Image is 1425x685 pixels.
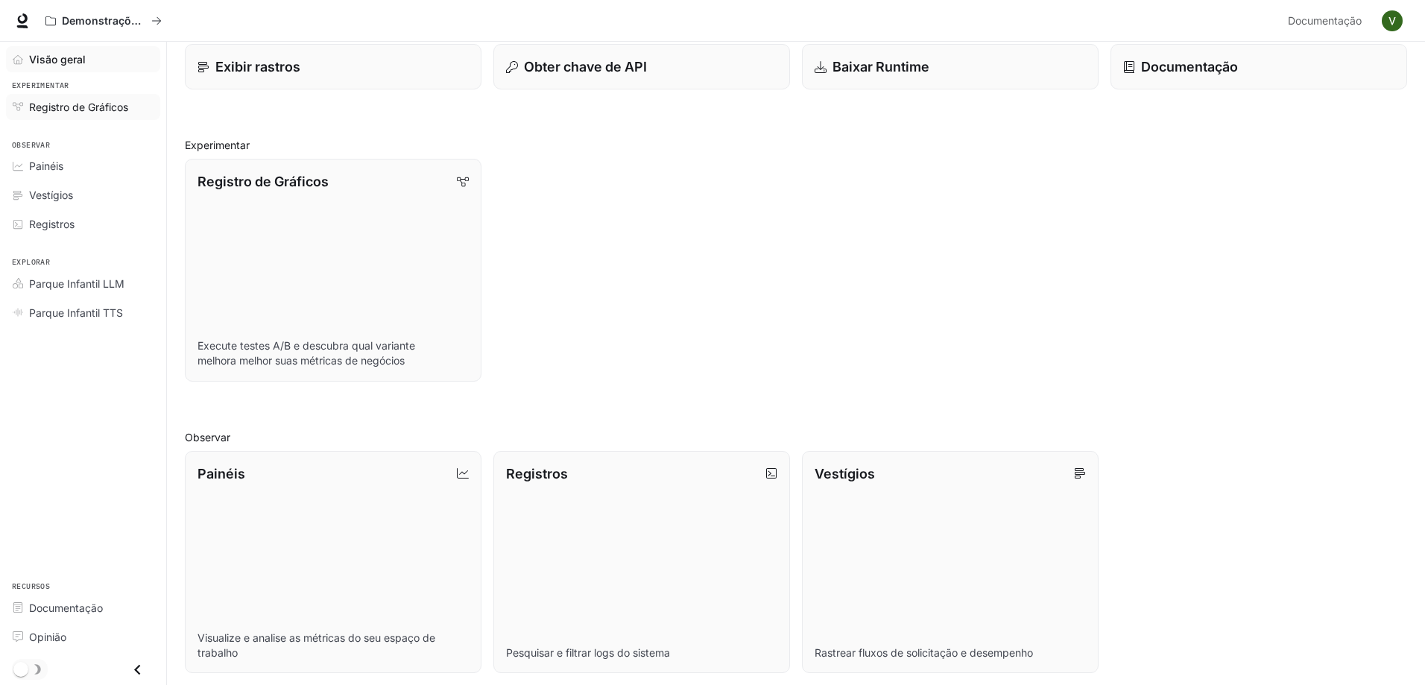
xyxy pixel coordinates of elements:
[6,595,160,621] a: Documentação
[6,153,160,179] a: Painéis
[493,44,790,89] button: Obter chave de API
[1288,14,1362,27] font: Documentação
[215,59,300,75] font: Exibir rastros
[1141,59,1238,75] font: Documentação
[13,660,28,677] span: Alternar modo escuro
[815,466,875,482] font: Vestígios
[29,189,73,201] font: Vestígios
[12,81,69,90] font: Experimentar
[185,139,250,151] font: Experimentar
[62,14,228,27] font: Demonstrações de IA no mundo
[198,339,415,367] font: Execute testes A/B e descubra qual variante melhora melhor suas métricas de negócios
[185,431,230,443] font: Observar
[6,46,160,72] a: Visão geral
[39,6,168,36] button: Todos os espaços de trabalho
[6,211,160,237] a: Registros
[198,466,245,482] font: Painéis
[6,624,160,650] a: Opinião
[29,101,128,113] font: Registro de Gráficos
[29,277,124,290] font: Parque Infantil LLM
[802,451,1099,674] a: VestígiosRastrear fluxos de solicitação e desempenho
[802,44,1099,89] a: Baixar Runtime
[29,306,123,319] font: Parque Infantil TTS
[121,654,154,685] button: Fechar gaveta
[185,159,481,382] a: Registro de GráficosExecute testes A/B e descubra qual variante melhora melhor suas métricas de n...
[185,451,481,674] a: PainéisVisualize e analise as métricas do seu espaço de trabalho
[815,646,1033,659] font: Rastrear fluxos de solicitação e desempenho
[12,257,50,267] font: Explorar
[29,631,66,643] font: Opinião
[6,94,160,120] a: Registro de Gráficos
[6,300,160,326] a: Parque Infantil TTS
[198,631,435,659] font: Visualize e analise as métricas do seu espaço de trabalho
[506,646,670,659] font: Pesquisar e filtrar logs do sistema
[506,466,568,482] font: Registros
[29,602,103,614] font: Documentação
[524,59,647,75] font: Obter chave de API
[12,581,50,591] font: Recursos
[6,271,160,297] a: Parque Infantil LLM
[185,44,481,89] a: Exibir rastros
[1382,10,1403,31] img: Avatar do usuário
[1110,44,1407,89] a: Documentação
[12,140,50,150] font: Observar
[832,59,929,75] font: Baixar Runtime
[198,174,329,189] font: Registro de Gráficos
[29,218,75,230] font: Registros
[29,53,86,66] font: Visão geral
[1282,6,1371,36] a: Documentação
[493,451,790,674] a: RegistrosPesquisar e filtrar logs do sistema
[6,182,160,208] a: Vestígios
[1377,6,1407,36] button: Avatar do usuário
[29,160,63,172] font: Painéis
